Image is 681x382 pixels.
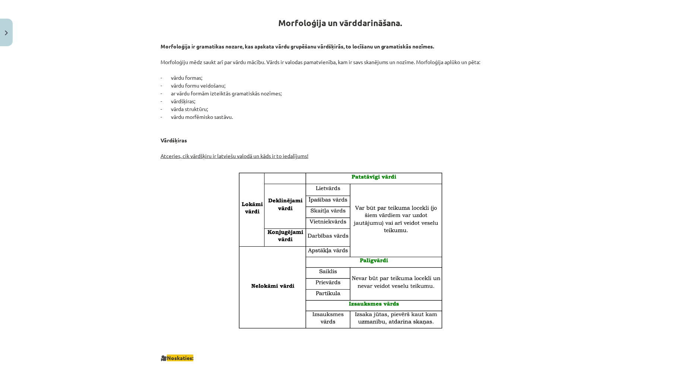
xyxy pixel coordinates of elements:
[161,42,520,168] p: Morfoloģiju mēdz saukt arī par vārdu mācību. Vārds ir valodas pamatvienība, kam ir savs skanējums...
[161,129,187,143] strong: Vārdšķiras
[161,152,308,159] u: Atceries, cik vārdšķiru ir latviešu valodā un kāds ir to iedalījums!
[161,347,520,362] p: 🎥
[167,355,193,362] span: Noskaties:
[161,43,434,50] strong: Morfoloģija ir gramatikas nozare, kas apskata vārdu grupēšanu vārdšķirās, to locīšanu un gramatis...
[5,31,8,35] img: icon-close-lesson-0947bae3869378f0d4975bcd49f059093ad1ed9edebbc8119c70593378902aed.svg
[278,18,403,28] b: Morfoloģija un vārddarināšana.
